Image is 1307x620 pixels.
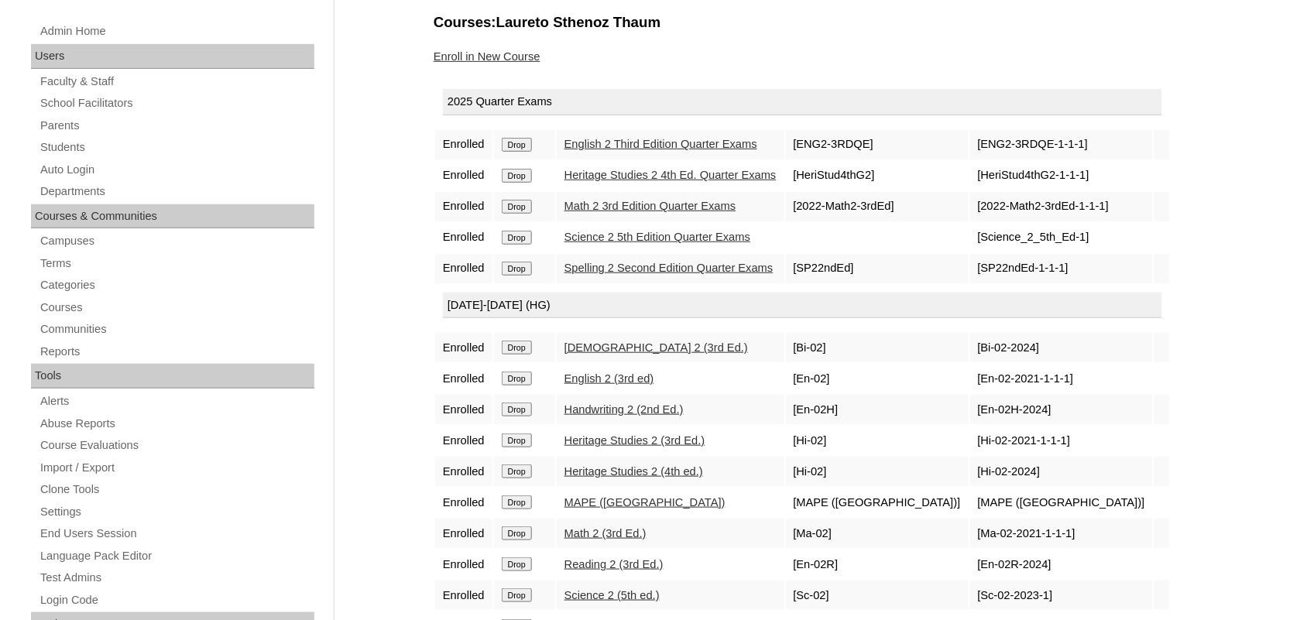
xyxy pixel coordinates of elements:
[564,434,705,447] a: Heritage Studies 2 (3rd Ed.)
[435,581,492,610] td: Enrolled
[502,526,532,540] input: Drop
[502,341,532,355] input: Drop
[970,192,1153,221] td: [2022-Math2-3rdEd-1-1-1]
[435,333,492,362] td: Enrolled
[502,231,532,245] input: Drop
[435,192,492,221] td: Enrolled
[39,254,314,273] a: Terms
[435,254,492,283] td: Enrolled
[435,223,492,252] td: Enrolled
[39,160,314,180] a: Auto Login
[39,392,314,411] a: Alerts
[564,169,777,181] a: Heritage Studies 2 4th Ed. Quarter Exams
[39,524,314,543] a: End Users Session
[39,116,314,135] a: Parents
[502,495,532,509] input: Drop
[31,364,314,389] div: Tools
[435,519,492,548] td: Enrolled
[39,546,314,566] a: Language Pack Editor
[786,130,969,159] td: [ENG2-3RDQE]
[970,426,1153,455] td: [Hi-02-2021-1-1-1]
[502,402,532,416] input: Drop
[786,488,969,517] td: [MAPE ([GEOGRAPHIC_DATA])]
[970,130,1153,159] td: [ENG2-3RDQE-1-1-1]
[31,44,314,69] div: Users
[39,72,314,91] a: Faculty & Staff
[39,22,314,41] a: Admin Home
[31,204,314,229] div: Courses & Communities
[39,320,314,339] a: Communities
[786,519,969,548] td: [Ma-02]
[786,395,969,424] td: [En-02H]
[39,414,314,433] a: Abuse Reports
[435,130,492,159] td: Enrolled
[39,182,314,201] a: Departments
[970,457,1153,486] td: [Hi-02-2024]
[786,333,969,362] td: [Bi-02]
[39,436,314,455] a: Course Evaluations
[502,169,532,183] input: Drop
[786,457,969,486] td: [Hi-02]
[435,364,492,393] td: Enrolled
[970,395,1153,424] td: [En-02H-2024]
[39,94,314,113] a: School Facilitators
[564,589,660,601] a: Science 2 (5th ed.)
[786,192,969,221] td: [2022-Math2-3rdEd]
[39,591,314,610] a: Login Code
[434,50,540,63] a: Enroll in New Course
[435,161,492,190] td: Enrolled
[786,426,969,455] td: [Hi-02]
[786,364,969,393] td: [En-02]
[434,12,1200,33] h3: Courses:Laureto Sthenoz Thaum
[39,231,314,251] a: Campuses
[39,568,314,587] a: Test Admins
[502,588,532,602] input: Drop
[502,372,532,385] input: Drop
[564,341,748,354] a: [DEMOGRAPHIC_DATA] 2 (3rd Ed.)
[502,464,532,478] input: Drop
[564,465,703,478] a: Heritage Studies 2 (4th ed.)
[39,480,314,499] a: Clone Tools
[39,276,314,295] a: Categories
[564,558,664,570] a: Reading 2 (3rd Ed.)
[786,161,969,190] td: [HeriStud4thG2]
[39,342,314,361] a: Reports
[970,519,1153,548] td: [Ma-02-2021-1-1-1]
[443,293,1162,319] div: [DATE]-[DATE] (HG)
[443,89,1162,115] div: 2025 Quarter Exams
[786,254,969,283] td: [SP22ndEd]
[435,426,492,455] td: Enrolled
[435,457,492,486] td: Enrolled
[970,364,1153,393] td: [En-02-2021-1-1-1]
[502,262,532,276] input: Drop
[970,223,1153,252] td: [Science_2_5th_Ed-1]
[39,502,314,522] a: Settings
[786,550,969,579] td: [En-02R]
[970,333,1153,362] td: [Bi-02-2024]
[564,372,654,385] a: English 2 (3rd ed)
[39,298,314,317] a: Courses
[564,403,684,416] a: Handwriting 2 (2nd Ed.)
[564,138,757,150] a: English 2 Third Edition Quarter Exams
[564,496,726,509] a: MAPE ([GEOGRAPHIC_DATA])
[39,458,314,478] a: Import / Export
[970,581,1153,610] td: [Sc-02-2023-1]
[435,488,492,517] td: Enrolled
[564,200,736,212] a: Math 2 3rd Edition Quarter Exams
[39,138,314,157] a: Students
[970,161,1153,190] td: [HeriStud4thG2-1-1-1]
[502,433,532,447] input: Drop
[970,550,1153,579] td: [En-02R-2024]
[564,231,750,243] a: Science 2 5th Edition Quarter Exams
[502,138,532,152] input: Drop
[970,254,1153,283] td: [SP22ndEd-1-1-1]
[435,395,492,424] td: Enrolled
[564,527,647,540] a: Math 2 (3rd Ed.)
[502,200,532,214] input: Drop
[786,581,969,610] td: [Sc-02]
[564,262,774,274] a: Spelling 2 Second Edition Quarter Exams
[435,550,492,579] td: Enrolled
[502,557,532,571] input: Drop
[970,488,1153,517] td: [MAPE ([GEOGRAPHIC_DATA])]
